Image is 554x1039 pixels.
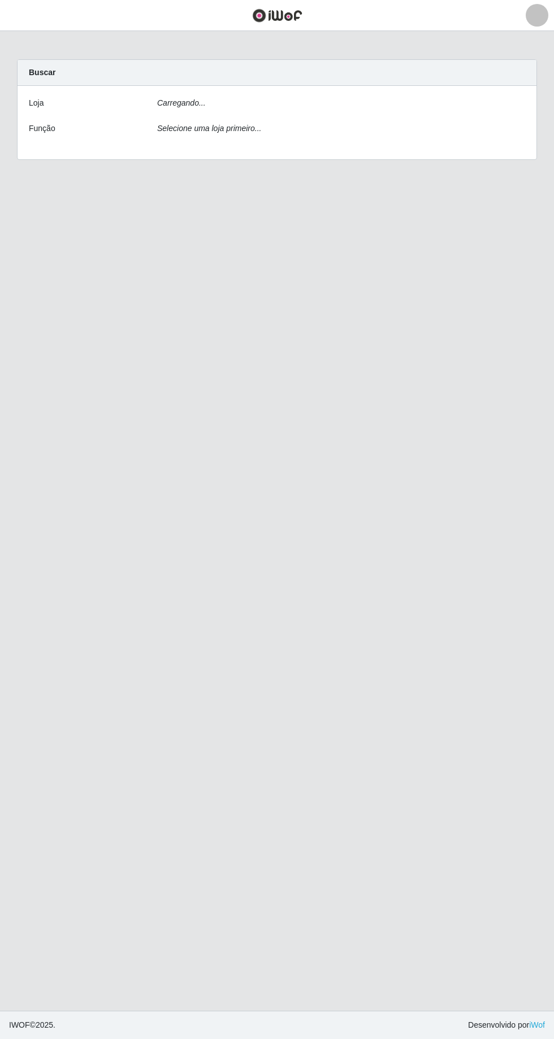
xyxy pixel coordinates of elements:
[529,1020,545,1029] a: iWof
[252,8,302,23] img: CoreUI Logo
[29,123,55,134] label: Função
[468,1019,545,1031] span: Desenvolvido por
[157,124,261,133] i: Selecione uma loja primeiro...
[9,1019,55,1031] span: © 2025 .
[29,97,44,109] label: Loja
[29,68,55,77] strong: Buscar
[157,98,206,107] i: Carregando...
[9,1020,30,1029] span: IWOF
